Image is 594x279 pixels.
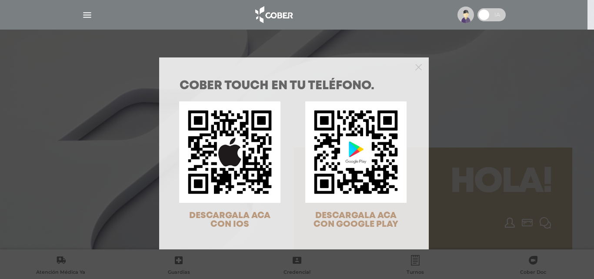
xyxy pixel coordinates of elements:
h1: COBER TOUCH en tu teléfono. [180,80,408,92]
img: qr-code [179,101,280,203]
span: DESCARGALA ACA CON IOS [189,212,270,229]
img: qr-code [305,101,407,203]
span: DESCARGALA ACA CON GOOGLE PLAY [314,212,398,229]
button: Close [415,63,422,71]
